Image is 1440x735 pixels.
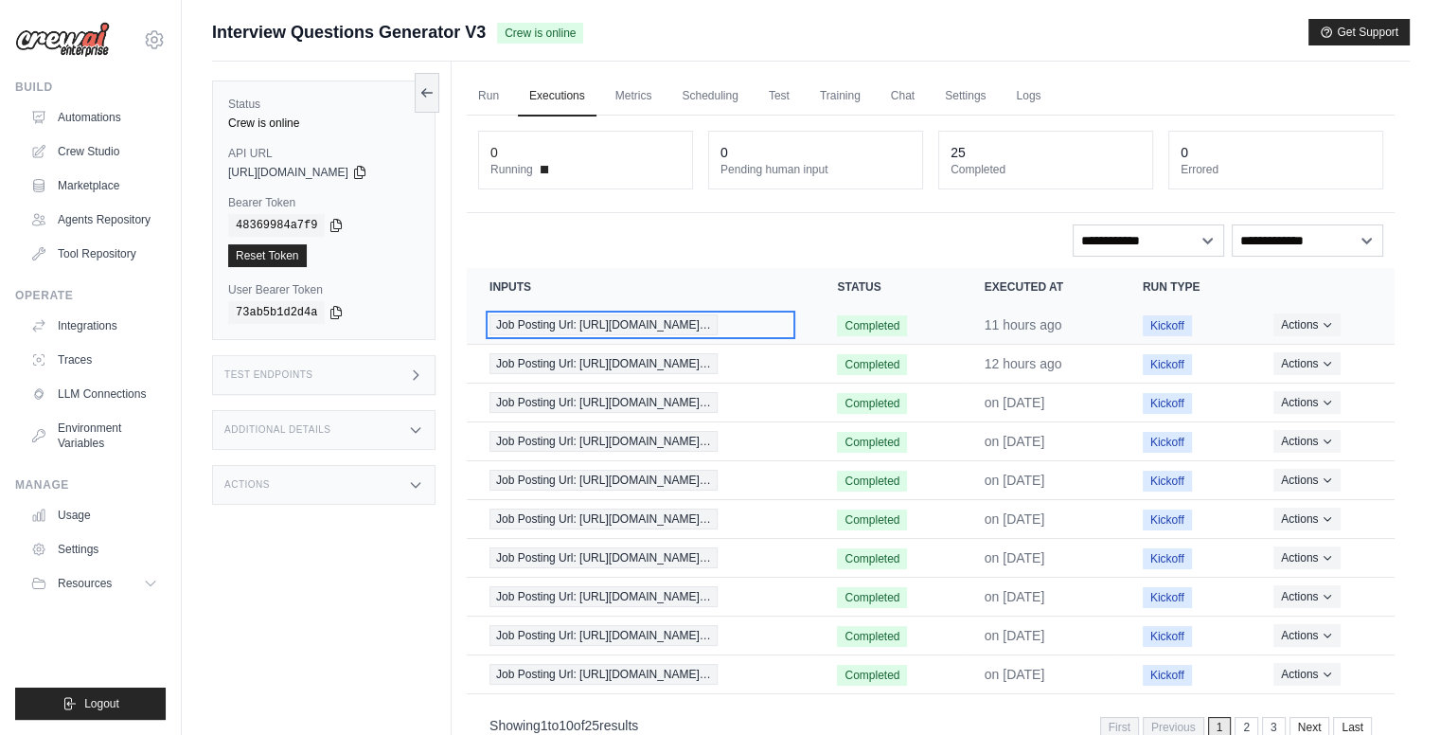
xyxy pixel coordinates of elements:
div: Operate [15,288,166,303]
a: Tool Repository [23,239,166,269]
span: Kickoff [1143,354,1192,375]
div: Crew is online [228,116,419,131]
button: Actions for execution [1273,314,1341,336]
label: API URL [228,146,419,161]
a: LLM Connections [23,379,166,409]
a: Logs [1004,77,1052,117]
span: Kickoff [1143,432,1192,453]
time: September 4, 2025 at 09:54 IST [985,628,1045,643]
time: September 19, 2025 at 10:51 IST [985,317,1062,332]
a: View execution details for Job Posting Url [489,392,791,413]
button: Actions for execution [1273,624,1341,647]
button: Actions for execution [1273,508,1341,530]
a: View execution details for Job Posting Url [489,509,791,529]
code: 73ab5b1d2d4a [228,301,325,324]
label: Bearer Token [228,195,419,210]
button: Logout [15,688,166,720]
button: Resources [23,568,166,599]
span: Job Posting Url: [URL][DOMAIN_NAME]… [489,547,718,568]
span: Job Posting Url: [URL][DOMAIN_NAME]… [489,586,718,607]
a: View execution details for Job Posting Url [489,314,791,335]
span: Interview Questions Generator V3 [212,19,486,45]
th: Executed at [962,268,1120,306]
span: Kickoff [1143,315,1192,336]
span: Kickoff [1143,471,1192,492]
span: Job Posting Url: [URL][DOMAIN_NAME]… [489,664,718,685]
a: View execution details for Job Posting Url [489,547,791,568]
span: Job Posting Url: [URL][DOMAIN_NAME]… [489,431,718,452]
span: Kickoff [1143,510,1192,530]
img: Logo [15,22,110,58]
h3: Additional Details [224,424,330,436]
h3: Test Endpoints [224,369,313,381]
a: Reset Token [228,244,307,267]
a: View execution details for Job Posting Url [489,586,791,607]
a: Marketplace [23,170,166,201]
th: Status [814,268,961,306]
button: Get Support [1308,19,1410,45]
button: Actions for execution [1273,391,1341,414]
a: Traces [23,345,166,375]
iframe: Chat Widget [1345,644,1440,735]
code: 48369984a7f9 [228,214,325,237]
span: Resources [58,576,112,591]
a: Agents Repository [23,205,166,235]
a: View execution details for Job Posting Url [489,353,791,374]
time: September 8, 2025 at 16:32 IST [985,395,1045,410]
dt: Pending human input [720,162,911,177]
a: Integrations [23,311,166,341]
button: Actions for execution [1273,469,1341,492]
span: Completed [837,471,907,492]
span: Kickoff [1143,665,1192,686]
a: View execution details for Job Posting Url [489,664,791,685]
dt: Errored [1181,162,1371,177]
a: Training [809,77,872,117]
time: September 4, 2025 at 09:48 IST [985,667,1045,682]
label: User Bearer Token [228,282,419,297]
time: September 8, 2025 at 13:32 IST [985,434,1045,449]
dt: Completed [951,162,1141,177]
a: Metrics [604,77,664,117]
span: Completed [837,432,907,453]
h3: Actions [224,479,270,491]
a: Settings [23,534,166,565]
span: Job Posting Url: [URL][DOMAIN_NAME]… [489,314,718,335]
a: View execution details for Job Posting Url [489,470,791,491]
button: Actions for execution [1273,585,1341,608]
span: Completed [837,315,907,336]
label: Status [228,97,419,112]
time: September 8, 2025 at 06:45 IST [985,511,1045,527]
span: 25 [584,718,599,733]
span: Completed [837,587,907,608]
span: Completed [837,393,907,414]
a: Run [467,77,510,117]
span: Job Posting Url: [URL][DOMAIN_NAME]… [489,353,718,374]
div: 0 [720,143,728,162]
time: September 7, 2025 at 22:03 IST [985,550,1045,565]
span: 10 [559,718,574,733]
div: 0 [490,143,498,162]
p: Showing to of results [489,716,638,735]
span: Completed [837,626,907,647]
span: Kickoff [1143,626,1192,647]
span: Completed [837,665,907,686]
a: View execution details for Job Posting Url [489,431,791,452]
a: Chat [880,77,926,117]
div: Build [15,80,166,95]
span: Job Posting Url: [URL][DOMAIN_NAME]… [489,625,718,646]
span: Logout [84,696,119,711]
span: [URL][DOMAIN_NAME] [228,165,348,180]
div: Manage [15,477,166,493]
time: September 8, 2025 at 06:47 IST [985,473,1045,488]
a: Test [757,77,801,117]
a: Scheduling [670,77,749,117]
span: Job Posting Url: [URL][DOMAIN_NAME]… [489,392,718,413]
a: Usage [23,500,166,530]
a: Crew Studio [23,136,166,167]
button: Actions for execution [1273,430,1341,453]
a: Environment Variables [23,413,166,458]
time: September 19, 2025 at 09:37 IST [985,356,1062,371]
a: Executions [518,77,596,117]
div: 25 [951,143,966,162]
